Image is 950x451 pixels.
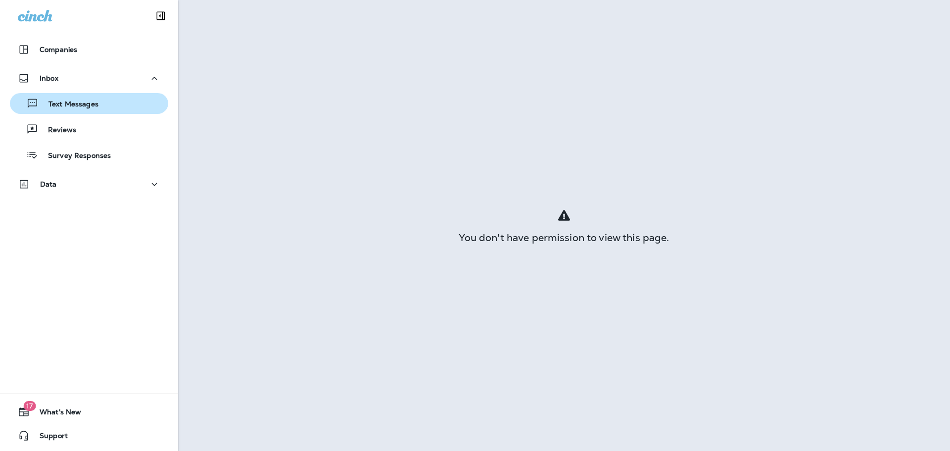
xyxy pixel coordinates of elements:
[38,151,111,161] p: Survey Responses
[40,180,57,188] p: Data
[30,432,68,444] span: Support
[10,119,168,140] button: Reviews
[10,174,168,194] button: Data
[40,74,58,82] p: Inbox
[10,402,168,422] button: 17What's New
[39,100,98,109] p: Text Messages
[178,234,950,242] div: You don't have permission to view this page.
[10,426,168,446] button: Support
[38,126,76,135] p: Reviews
[10,68,168,88] button: Inbox
[10,40,168,59] button: Companies
[10,145,168,165] button: Survey Responses
[30,408,81,420] span: What's New
[40,46,77,53] p: Companies
[147,6,175,26] button: Collapse Sidebar
[10,93,168,114] button: Text Messages
[23,401,36,411] span: 17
